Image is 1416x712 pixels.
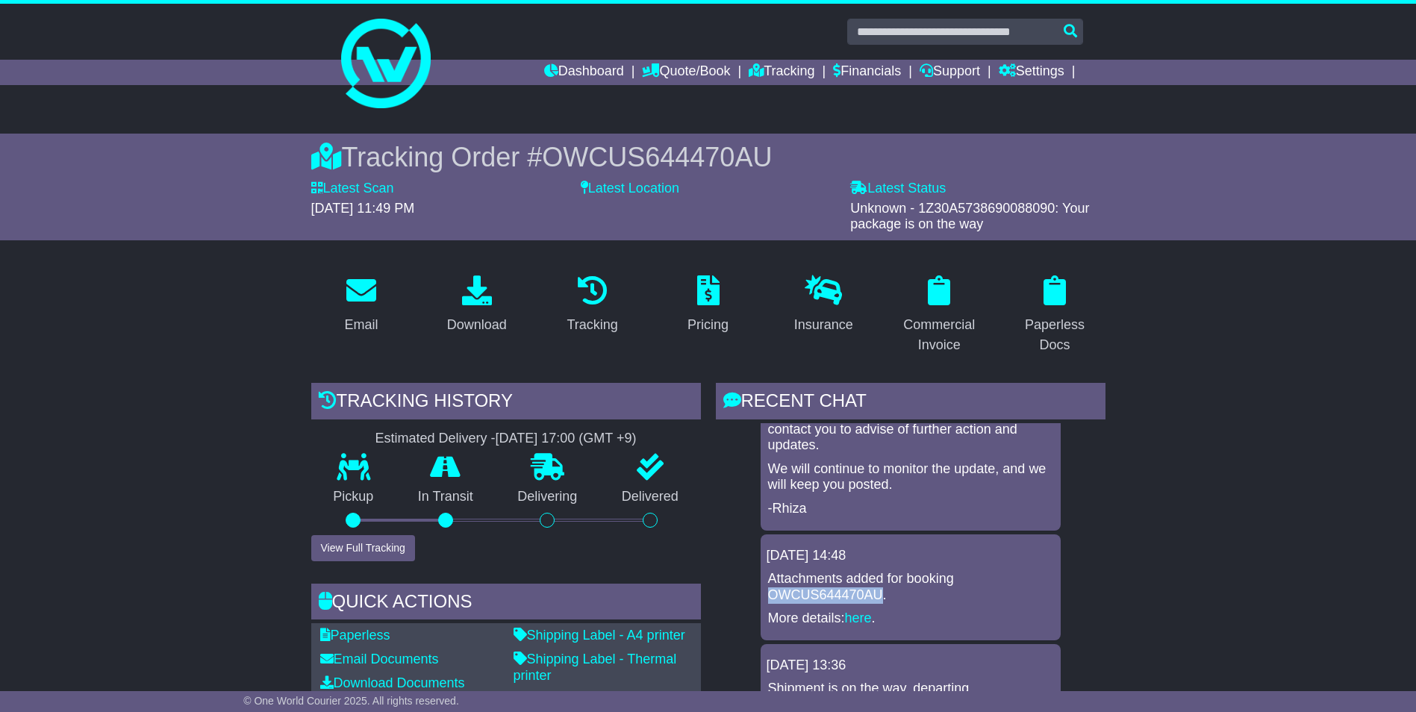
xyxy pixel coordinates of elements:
a: Shipping Label - A4 printer [514,628,685,643]
p: Attachments added for booking OWCUS644470AU. [768,571,1053,603]
div: Tracking Order # [311,141,1105,173]
div: [DATE] 13:36 [767,658,1055,674]
div: Commercial Invoice [899,315,980,355]
p: More details: . [768,610,1053,627]
div: [DATE] 14:48 [767,548,1055,564]
a: Paperless [320,628,390,643]
a: Insurance [785,270,863,340]
a: Financials [833,60,901,85]
span: © One World Courier 2025. All rights reserved. [243,695,459,707]
div: Pricing [687,315,729,335]
p: Delivering [496,489,600,505]
p: We will continue to monitor the update, and we will keep you posted. [768,461,1053,493]
div: Tracking [567,315,617,335]
a: Pricing [678,270,738,340]
div: Download [447,315,507,335]
a: Paperless Docs [1005,270,1105,360]
div: RECENT CHAT [716,383,1105,423]
a: Shipping Label - Thermal printer [514,652,677,683]
a: Support [920,60,980,85]
div: Quick Actions [311,584,701,624]
a: Tracking [557,270,627,340]
a: Tracking [749,60,814,85]
a: Download [437,270,517,340]
a: Quote/Book [642,60,730,85]
div: Tracking history [311,383,701,423]
p: Pickup [311,489,396,505]
span: Unknown - 1Z30A5738690088090: Your package is on the way [850,201,1089,232]
label: Latest Status [850,181,946,197]
div: [DATE] 17:00 (GMT +9) [496,431,637,447]
span: [DATE] 11:49 PM [311,201,415,216]
p: Delivered [599,489,701,505]
a: Settings [999,60,1064,85]
div: Estimated Delivery - [311,431,701,447]
a: Email [334,270,387,340]
p: -Rhiza [768,501,1053,517]
a: here [845,610,872,625]
p: In Transit [396,489,496,505]
label: Latest Scan [311,181,394,197]
div: Paperless Docs [1014,315,1096,355]
a: Commercial Invoice [889,270,990,360]
button: View Full Tracking [311,535,415,561]
label: Latest Location [581,181,679,197]
div: Email [344,315,378,335]
div: Insurance [794,315,853,335]
span: OWCUS644470AU [542,142,772,172]
a: Dashboard [544,60,624,85]
a: Email Documents [320,652,439,666]
a: Download Documents [320,675,465,690]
